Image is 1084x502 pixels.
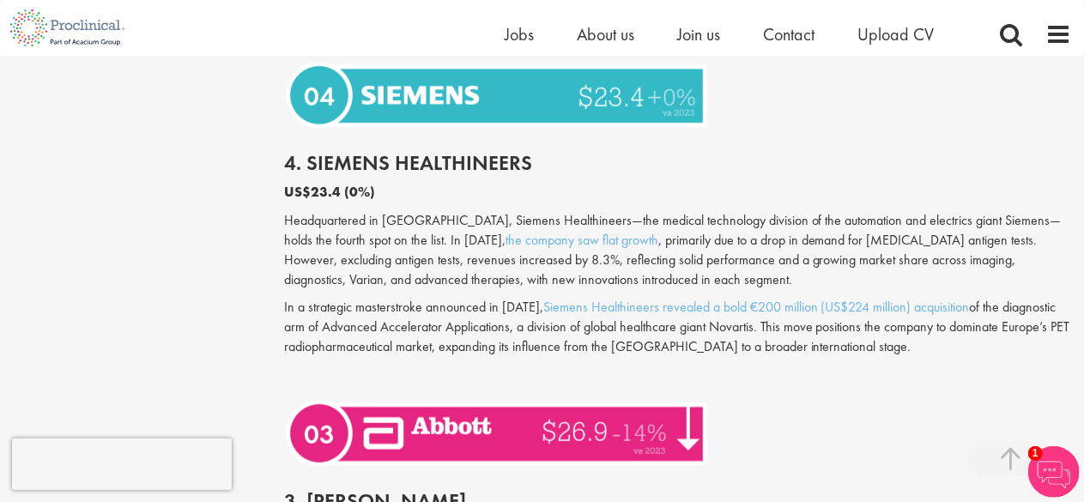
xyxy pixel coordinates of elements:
[284,298,1071,357] p: In a strategic masterstroke announced in [DATE], of the diagnostic arm of Advanced Accelerator Ap...
[677,23,720,45] a: Join us
[857,23,934,45] a: Upload CV
[284,211,1071,289] p: Headquartered in [GEOGRAPHIC_DATA], Siemens Healthineers—the medical technology division of the a...
[12,438,232,490] iframe: reCAPTCHA
[577,23,634,45] a: About us
[284,152,1071,174] h2: 4. Siemens Healthineers
[1028,446,1043,461] span: 1
[543,298,970,316] a: Siemens Healthineers revealed a bold €200 million (US$224 million) acquisition
[1028,446,1080,498] img: Chatbot
[763,23,815,45] a: Contact
[506,231,658,249] a: the company saw flat growth
[505,23,534,45] a: Jobs
[284,183,375,201] b: US$23.4 (0%)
